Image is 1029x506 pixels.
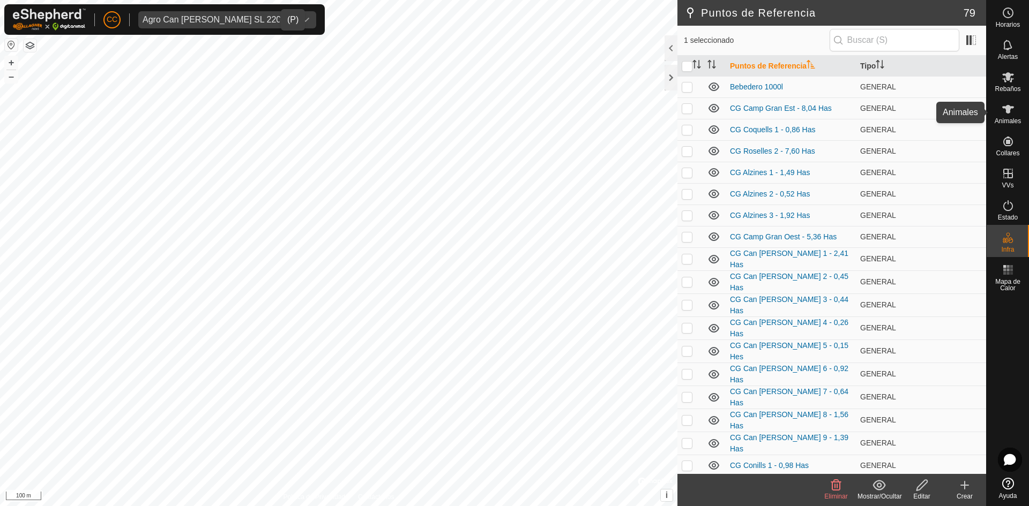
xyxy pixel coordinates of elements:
[24,39,36,52] button: Capas del Mapa
[900,492,943,501] div: Editar
[730,168,810,177] a: CG Alzines 1 - 1,49 Has
[860,254,896,263] span: GENERAL
[860,416,896,424] span: GENERAL
[996,21,1020,28] span: Horarios
[856,56,986,77] th: Tipo
[730,272,848,292] a: CG Can [PERSON_NAME] 2 - 0,45 Has
[295,11,316,28] div: dropdown trigger
[830,29,959,51] input: Buscar (S)
[730,125,816,134] a: CG Coquells 1 - 0,86 Has
[943,492,986,501] div: Crear
[876,62,884,70] p-sorticon: Activar para ordenar
[807,62,815,70] p-sorticon: Activar para ordenar
[860,190,896,198] span: GENERAL
[860,277,896,286] span: GENERAL
[999,493,1017,499] span: Ayuda
[284,492,345,502] a: Política de Privacidad
[860,147,896,155] span: GENERAL
[730,190,810,198] a: CG Alzines 2 - 0,52 Has
[684,6,964,19] h2: Puntos de Referencia
[692,62,701,70] p-sorticon: Activar para ordenar
[13,9,86,31] img: Logo Gallagher
[730,232,837,241] a: CG Camp Gran Oest - 5,36 Has
[5,39,18,51] button: Restablecer Mapa
[730,410,848,430] a: CG Can [PERSON_NAME] 8 - 1,56 Has
[996,150,1019,156] span: Collares
[684,35,830,46] span: 1 seleccionado
[989,278,1026,291] span: Mapa de Calor
[860,300,896,309] span: GENERAL
[666,490,668,500] span: i
[5,70,18,83] button: –
[860,461,896,470] span: GENERAL
[995,118,1021,124] span: Animales
[707,62,716,70] p-sorticon: Activar para ordenar
[730,295,848,315] a: CG Can [PERSON_NAME] 3 - 0,44 Has
[730,82,783,91] a: Bebedero 1000l
[138,11,295,28] span: Agro Can Genover SL 22019
[998,54,1018,60] span: Alertas
[358,492,394,502] a: Contáctenos
[726,56,856,77] th: Puntos de Referencia
[107,14,117,25] span: CC
[730,341,848,361] a: CG Can [PERSON_NAME] 5 - 0,15 Hes
[5,56,18,69] button: +
[730,104,832,112] a: CG Camp Gran Est - 8,04 Has
[998,214,1018,221] span: Estado
[964,5,975,21] span: 79
[730,364,848,384] a: CG Can [PERSON_NAME] 6 - 0,92 Has
[860,232,896,241] span: GENERAL
[730,147,815,155] a: CG Roselles 2 - 7,60 Has
[661,489,673,501] button: i
[860,392,896,401] span: GENERAL
[860,104,896,112] span: GENERAL
[995,86,1020,92] span: Rebaños
[824,493,847,500] span: Eliminar
[730,211,810,220] a: CG Alzines 3 - 1,92 Has
[857,492,900,501] div: Mostrar/Ocultar
[730,249,848,269] a: CG Can [PERSON_NAME] 1 - 2,41 Has
[1002,182,1013,188] span: VVs
[860,82,896,91] span: GENERAL
[1001,246,1014,253] span: Infra
[987,473,1029,503] a: Ayuda
[860,346,896,355] span: GENERAL
[730,387,848,407] a: CG Can [PERSON_NAME] 7 - 0,64 Has
[860,439,896,447] span: GENERAL
[730,461,809,470] a: CG Conills 1 - 0,98 Has
[730,433,848,453] a: CG Can [PERSON_NAME] 9 - 1,39 Has
[860,125,896,134] span: GENERAL
[860,369,896,378] span: GENERAL
[860,211,896,220] span: GENERAL
[860,168,896,177] span: GENERAL
[143,16,290,24] div: Agro Can [PERSON_NAME] SL 22019
[860,323,896,332] span: GENERAL
[730,318,848,338] a: CG Can [PERSON_NAME] 4 - 0,26 Has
